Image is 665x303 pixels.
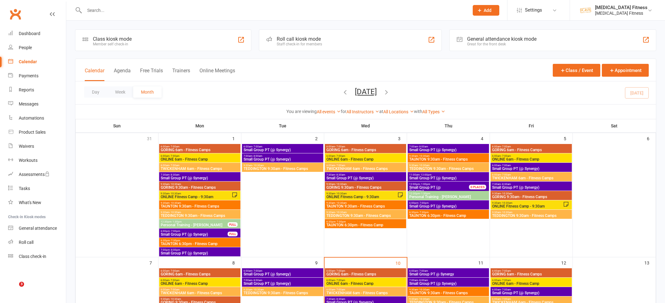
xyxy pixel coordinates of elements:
[160,164,239,167] span: 6:00am
[317,109,341,114] a: All events
[409,195,488,199] span: Personal Training - [PERSON_NAME]
[335,183,347,186] span: - 10:30am
[243,291,322,295] span: TEDDINGTON 9:30am - Fitness Camps
[409,167,488,171] span: TEDDINGTON 9:30am - Fitness Camps
[160,220,228,223] span: 12:30pm
[420,173,431,176] span: - 12:00pm
[409,185,441,190] span: Small Group PT (@
[228,222,238,227] div: FULL
[595,10,647,16] div: [MEDICAL_DATA] Fitness
[19,254,46,259] div: Class check-in
[422,109,445,114] a: All Types
[564,133,572,143] div: 5
[414,109,422,114] strong: with
[326,155,405,157] span: 6:00am
[501,288,511,291] span: - 7:00am
[169,288,179,291] span: - 7:00am
[553,64,600,77] button: Class / Event
[8,83,66,97] a: Reports
[326,202,405,204] span: 9:30am
[169,298,181,300] span: - 10:30am
[409,272,488,276] span: Small Group PT @ Synergy
[160,291,239,295] span: TWICKENHAM 6am - Fitness Camps
[525,3,542,17] span: Settings
[326,176,405,180] span: Small Group PT (@ Synergy)
[8,69,66,83] a: Payments
[232,257,241,268] div: 8
[326,164,405,167] span: 6:00am
[85,68,104,81] button: Calendar
[326,272,405,276] span: GORING 6am - Fitness Camps
[418,288,430,291] span: - 10:30am
[107,86,133,98] button: Week
[335,202,347,204] span: - 10:30am
[147,133,158,143] div: 31
[19,130,46,135] div: Product Sales
[170,239,180,242] span: - 7:30pm
[409,157,488,161] span: TAUNTON 9:30am - Fitness Camps
[492,195,571,199] span: GORING 9:30am - Fitness Camps
[160,298,239,300] span: 9:30am
[8,221,66,235] a: General attendance kiosk mode
[19,73,38,78] div: Payments
[243,272,322,276] span: Small Group PT (@ Synergy)
[492,148,571,152] span: GORING 6am - Fitness Camps
[501,279,511,282] span: - 7:00am
[409,148,488,152] span: Small Group PT (@ Synergy)
[277,36,322,42] div: Roll call kiosk mode
[160,270,239,272] span: 6:00am
[93,42,132,46] div: Member self check-in
[481,133,490,143] div: 4
[243,167,322,171] span: TEDDINGTON 9:30am - Fitness Camps
[418,211,429,214] span: - 7:30pm
[492,204,563,208] span: ONLINE Fitness Camp - 9:30am
[492,202,563,204] span: 9:30am
[335,211,347,214] span: - 10:30am
[418,145,428,148] span: - 8:00am
[19,59,37,64] div: Calendar
[501,211,512,214] span: - 10:30am
[169,155,179,157] span: - 7:00am
[492,183,571,186] span: 7:30am
[579,4,592,17] img: thumb_image1569280052.png
[19,31,40,36] div: Dashboard
[326,157,405,161] span: ONLINE 6am - Fitness Camp
[160,282,239,285] span: ONLINE 6am - Fitness Camp
[19,158,38,163] div: Workouts
[8,27,66,41] a: Dashboard
[169,279,179,282] span: - 7:00am
[409,202,488,204] span: 6:00pm
[160,195,232,199] span: ONLINE Fitness Camp - 9:30am
[243,157,322,161] span: Small Group PT (@ Synergy)
[171,220,182,223] span: - 1:30pm
[409,192,488,195] span: 12:30pm
[409,211,488,214] span: 6:30pm
[398,133,407,143] div: 3
[492,164,571,167] span: 6:00am
[19,282,24,287] span: 3
[8,167,66,182] a: Assessments
[326,195,397,199] span: ONLINE Fitness Camp - 9:30am
[326,173,405,176] span: 7:30am
[409,183,476,186] span: 12:00pm
[467,36,537,42] div: General attendance kiosk mode
[19,45,32,50] div: People
[326,204,405,208] span: TAUNTON 9:30am - Fitness Camps
[160,272,239,276] span: GORING 6am - Fitness Camps
[8,97,66,111] a: Messages
[19,172,50,177] div: Assessments
[341,109,346,114] strong: for
[160,155,239,157] span: 6:00am
[169,145,179,148] span: - 7:00am
[418,270,428,272] span: - 7:00am
[84,86,107,98] button: Day
[409,176,488,180] span: Small Group PT (@ Synergy)
[484,8,491,13] span: Add
[418,298,430,300] span: - 10:30am
[8,55,66,69] a: Calendar
[160,145,239,148] span: 6:00am
[326,148,405,152] span: GORING 6am - Fitness Camps
[160,214,239,218] span: TEDDINGTON 9:30am - Fitness Camps
[172,68,190,81] button: Trainers
[8,182,66,196] a: Tasks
